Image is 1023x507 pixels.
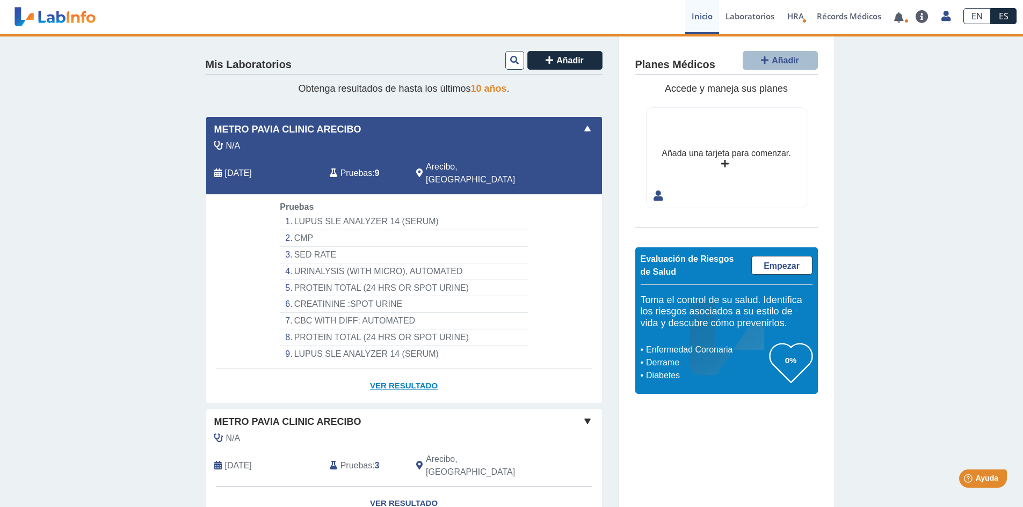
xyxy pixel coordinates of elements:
[787,11,804,21] span: HRA
[556,56,584,65] span: Añadir
[280,202,314,211] span: Pruebas
[635,58,715,71] h4: Planes Médicos
[280,296,527,313] li: CREATININE :SPOT URINE
[322,160,408,186] div: :
[340,167,372,180] span: Pruebas
[214,122,361,137] span: Metro Pavia Clinic Arecibo
[927,465,1011,495] iframe: Help widget launcher
[963,8,991,24] a: EN
[665,83,788,94] span: Accede y maneja sus planes
[527,51,603,70] button: Añadir
[751,256,812,275] a: Empezar
[280,280,527,297] li: PROTEIN TOTAL (24 HRS OR SPOT URINE)
[643,369,770,382] li: Diabetes
[375,168,380,178] b: 9
[743,51,818,70] button: Añadir
[206,369,602,403] a: Ver Resultado
[280,329,527,346] li: PROTEIN TOTAL (24 HRS OR SPOT URINE)
[280,230,527,247] li: CMP
[772,56,799,65] span: Añadir
[280,214,527,230] li: LUPUS SLE ANALYZER 14 (SERUM)
[322,453,408,479] div: :
[426,160,545,186] span: Arecibo, PR
[298,83,509,94] span: Obtenga resultados de hasta los últimos .
[643,343,770,356] li: Enfermedad Coronaria
[643,356,770,369] li: Derrame
[641,254,734,276] span: Evaluación de Riesgos de Salud
[280,263,527,280] li: URINALYSIS (WITH MICRO), AUTOMATED
[214,415,361,429] span: Metro Pavia Clinic Arecibo
[662,147,790,160] div: Añada una tarjeta para comenzar.
[764,261,800,270] span: Empezar
[206,58,292,71] h4: Mis Laboratorios
[226,432,241,445] span: N/A
[280,346,527,362] li: LUPUS SLE ANALYZER 14 (SERUM)
[280,313,527,329] li: CBC WITH DIFF: AUTOMATED
[225,167,252,180] span: 2025-08-22
[280,247,527,263] li: SED RATE
[641,295,812,329] h5: Toma el control de su salud. Identifica los riesgos asociados a su estilo de vida y descubre cómo...
[340,459,372,472] span: Pruebas
[426,453,545,479] span: Arecibo, PR
[471,83,507,94] span: 10 años
[770,354,812,367] h3: 0%
[225,459,252,472] span: 2025-08-04
[991,8,1017,24] a: ES
[375,461,380,470] b: 3
[226,139,241,152] span: N/A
